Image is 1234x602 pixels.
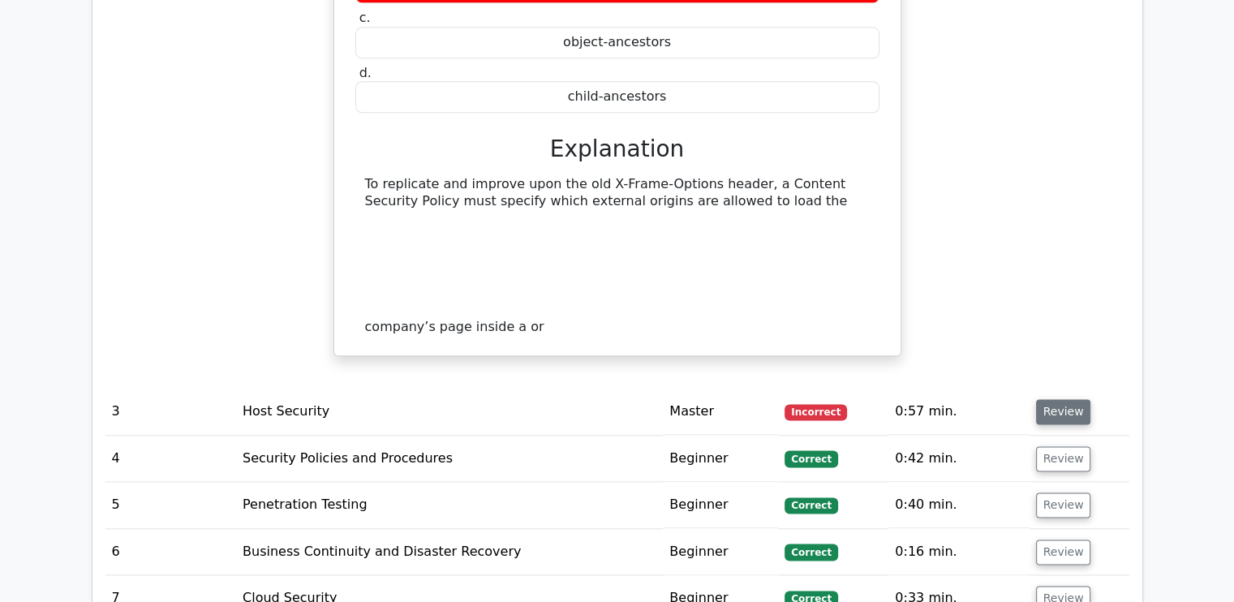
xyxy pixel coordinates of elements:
[365,135,870,163] h3: Explanation
[105,482,236,528] td: 5
[785,404,847,420] span: Incorrect
[1036,446,1091,471] button: Review
[888,482,1029,528] td: 0:40 min.
[1036,492,1091,518] button: Review
[1036,540,1091,565] button: Review
[663,436,778,482] td: Beginner
[355,27,879,58] div: object-ancestors
[785,497,837,514] span: Correct
[1036,399,1091,424] button: Review
[236,389,663,435] td: Host Security
[359,65,372,80] span: d.
[663,389,778,435] td: Master
[355,81,879,113] div: child-ancestors
[663,482,778,528] td: Beginner
[888,436,1029,482] td: 0:42 min.
[236,529,663,575] td: Business Continuity and Disaster Recovery
[663,529,778,575] td: Beginner
[888,389,1029,435] td: 0:57 min.
[105,436,236,482] td: 4
[236,436,663,482] td: Security Policies and Procedures
[105,389,236,435] td: 3
[105,529,236,575] td: 6
[359,10,371,25] span: c.
[785,544,837,560] span: Correct
[888,529,1029,575] td: 0:16 min.
[785,450,837,467] span: Correct
[236,482,663,528] td: Penetration Testing
[365,176,870,336] div: To replicate and improve upon the old X-Frame-Options header, a Content Security Policy must spec...
[544,209,788,331] iframe: . Lor IPS dolorsita consecte adi elit seddoei te incid-utlaboree. Do magna ali enimadmin veniamq ...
